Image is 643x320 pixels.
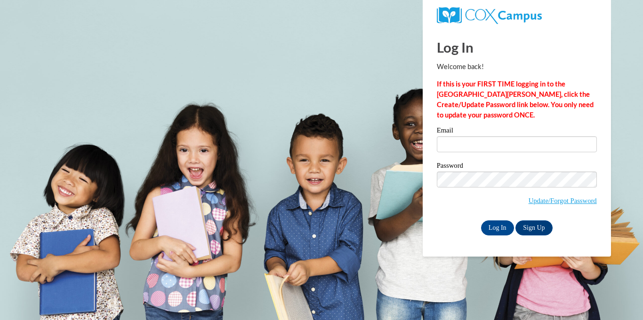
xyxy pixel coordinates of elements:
[437,38,597,57] h1: Log In
[529,197,597,204] a: Update/Forgot Password
[437,127,597,136] label: Email
[437,62,597,72] p: Welcome back!
[437,11,542,19] a: COX Campus
[481,220,514,235] input: Log In
[515,220,552,235] a: Sign Up
[437,162,597,172] label: Password
[437,7,542,24] img: COX Campus
[437,80,594,119] strong: If this is your FIRST TIME logging in to the [GEOGRAPHIC_DATA][PERSON_NAME], click the Create/Upd...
